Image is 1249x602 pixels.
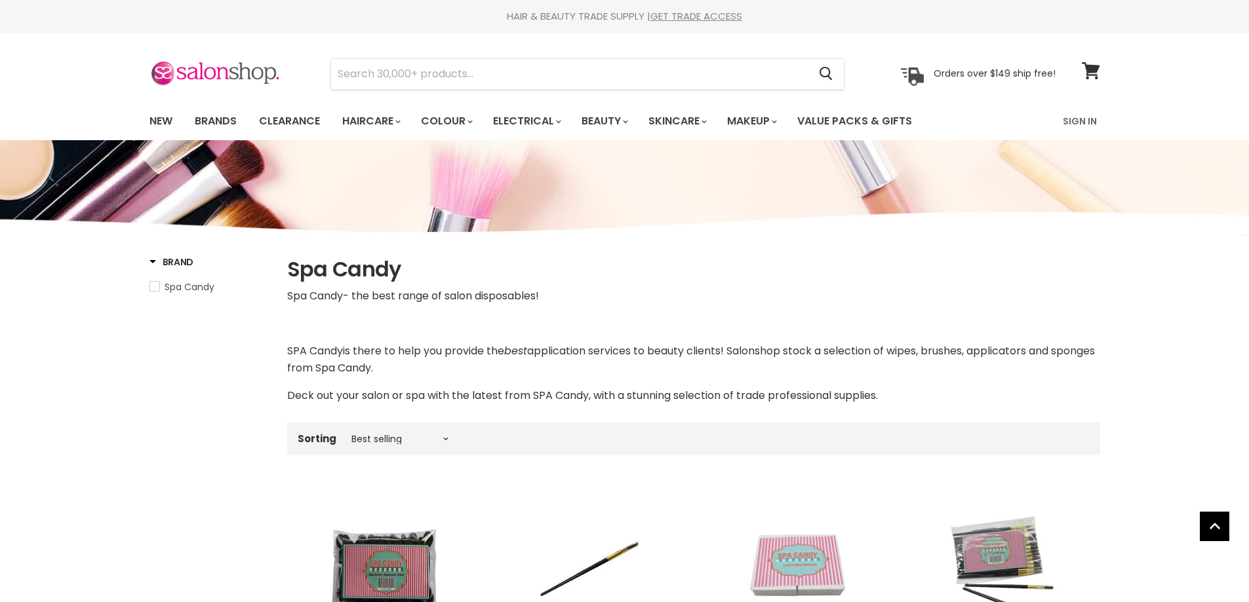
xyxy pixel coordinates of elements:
em: best [504,343,527,358]
a: GET TRADE ACCESS [650,9,742,23]
input: Search [331,59,809,89]
ul: Main menu [140,102,989,140]
a: Colour [411,107,481,135]
a: Sign In [1055,107,1105,135]
span: Deck out your salon or spa with the latest from SPA Candy, with a stunning selection of trade pro... [287,388,878,403]
span: application services to beauty clients! Salonshop stock a selection of wipes, brushes, applicator... [287,343,1095,375]
form: Product [330,58,844,90]
div: HAIR & BEAUTY TRADE SUPPLY | [133,10,1117,23]
a: New [140,107,182,135]
a: Spa Candy [149,280,271,294]
button: Search [809,59,844,89]
h3: Brand [149,255,194,269]
label: Sorting [298,433,336,444]
a: Value Packs & Gifts [787,107,922,135]
a: Haircare [332,107,408,135]
a: Skincare [639,107,715,135]
h1: Spa Candy [287,255,1100,283]
a: Brands [185,107,247,135]
a: Beauty [572,107,636,135]
a: Makeup [717,107,785,135]
p: Spa Candy- the best range of salon disposables! [287,288,1100,305]
p: Orders over $149 ship free! [934,67,1056,79]
span: Spa Candy [165,280,214,293]
span: is there to help you provide the [343,343,504,358]
a: Electrical [483,107,569,135]
p: SPA Candy [287,343,1100,377]
nav: Main [133,102,1117,140]
a: Clearance [249,107,330,135]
